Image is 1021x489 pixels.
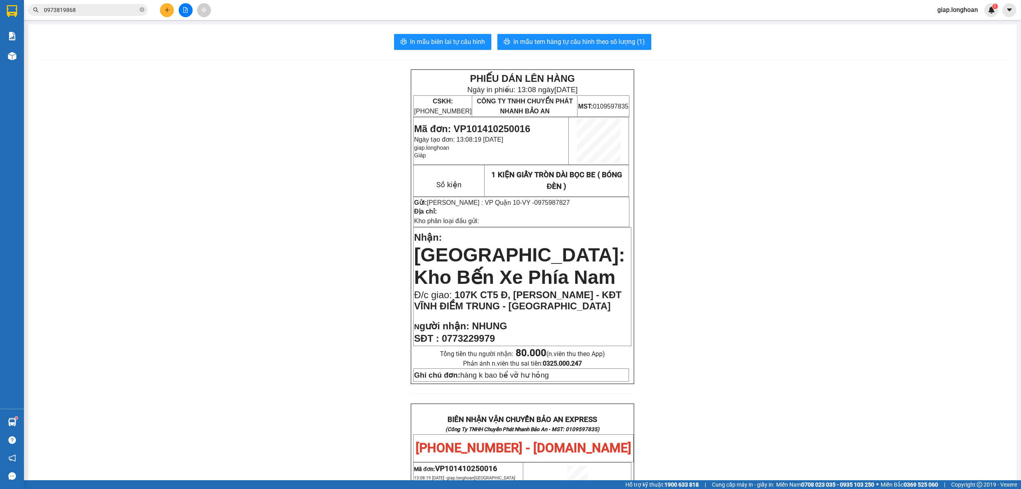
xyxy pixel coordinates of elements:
[414,371,549,379] span: hàng k bao bể vỡ hư hỏng
[183,7,188,13] span: file-add
[993,4,996,9] span: 1
[1002,3,1016,17] button: caret-down
[414,289,454,300] span: Đ/c giao:
[8,436,16,444] span: question-circle
[8,472,16,480] span: message
[160,3,174,17] button: plus
[414,123,530,134] span: Mã đơn: VP101410250016
[534,199,570,206] span: 0975987827
[414,199,427,206] strong: Gửi:
[8,52,16,60] img: warehouse-icon
[477,98,573,115] span: CÔNG TY TNHH CHUYỂN PHÁT NHANH BẢO AN
[414,244,625,288] span: [GEOGRAPHIC_DATA]: Kho Bến Xe Phía Nam
[33,7,39,13] span: search
[442,333,495,344] span: 0773229979
[7,5,17,17] img: logo-vxr
[977,482,982,487] span: copyright
[436,180,461,189] span: Số kiện
[414,475,515,487] span: giap.longhoan
[445,426,599,432] strong: (Công Ty TNHH Chuyển Phát Nhanh Bảo An - MST: 0109597835)
[516,350,605,358] span: (n.viên thu theo App)
[414,152,426,158] span: Giáp
[470,73,575,84] strong: PHIẾU DÁN LÊN HÀNG
[164,7,170,13] span: plus
[904,481,938,488] strong: 0369 525 060
[712,480,774,489] span: Cung cấp máy in - giấy in:
[491,170,622,191] span: 1 KIỆN GIẤY TRÒN DÀI BỌC BE ( BÓNG ĐÈN )
[414,466,497,472] span: Mã đơn:
[427,199,520,206] span: [PERSON_NAME] : VP Quận 10
[400,38,407,46] span: printer
[414,145,449,151] span: giap.longhoan
[504,38,510,46] span: printer
[578,103,593,110] strong: MST:
[467,85,578,94] span: Ngày in phiếu: 13:08 ngày
[516,347,546,358] strong: 80.000
[416,440,631,455] span: [PHONE_NUMBER] - [DOMAIN_NAME]
[15,417,18,419] sup: 1
[140,6,144,14] span: close-circle
[554,85,578,94] span: [DATE]
[992,4,998,9] sup: 1
[944,480,945,489] span: |
[625,480,699,489] span: Hỗ trợ kỹ thuật:
[543,360,582,367] strong: 0325.000.247
[8,454,16,462] span: notification
[414,218,479,224] span: Kho phân loại đầu gửi:
[881,480,938,489] span: Miền Bắc
[201,7,207,13] span: aim
[420,321,469,331] span: gười nhận:
[140,7,144,12] span: close-circle
[931,5,984,15] span: giap.longhoan
[414,136,503,143] span: Ngày tạo đơn: 13:08:19 [DATE]
[801,481,874,488] strong: 0708 023 035 - 0935 103 250
[414,208,437,215] strong: Địa chỉ:
[433,98,453,105] strong: CSKH:
[705,480,706,489] span: |
[8,418,16,426] img: warehouse-icon
[513,37,645,47] span: In mẫu tem hàng tự cấu hình theo số lượng (1)
[197,3,211,17] button: aim
[578,103,628,110] span: 0109597835
[414,475,515,487] span: 13:08:19 [DATE] -
[522,199,570,206] span: VY -
[497,34,651,50] button: printerIn mẫu tem hàng tự cấu hình theo số lượng (1)
[414,333,439,344] strong: SĐT :
[44,6,138,14] input: Tìm tên, số ĐT hoặc mã đơn
[988,6,995,14] img: icon-new-feature
[414,323,469,331] strong: N
[447,415,597,424] strong: BIÊN NHẬN VẬN CHUYỂN BẢO AN EXPRESS
[435,464,497,473] span: VP101410250016
[472,321,507,331] span: NHUNG
[776,480,874,489] span: Miền Nam
[394,34,491,50] button: printerIn mẫu biên lai tự cấu hình
[440,350,605,358] span: Tổng tiền thu người nhận:
[1006,6,1013,14] span: caret-down
[414,232,442,243] span: Nhận:
[520,199,570,206] span: -
[414,289,621,311] span: 107K CT5 Đ, [PERSON_NAME] - KĐT VĨNH ĐIỀM TRUNG - [GEOGRAPHIC_DATA]
[414,371,460,379] strong: Ghi chú đơn:
[414,98,471,115] span: [PHONE_NUMBER]
[8,32,16,40] img: solution-icon
[664,481,699,488] strong: 1900 633 818
[876,483,879,486] span: ⚪️
[463,360,582,367] span: Phản ánh n.viên thu sai tiền:
[179,3,193,17] button: file-add
[410,37,485,47] span: In mẫu biên lai tự cấu hình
